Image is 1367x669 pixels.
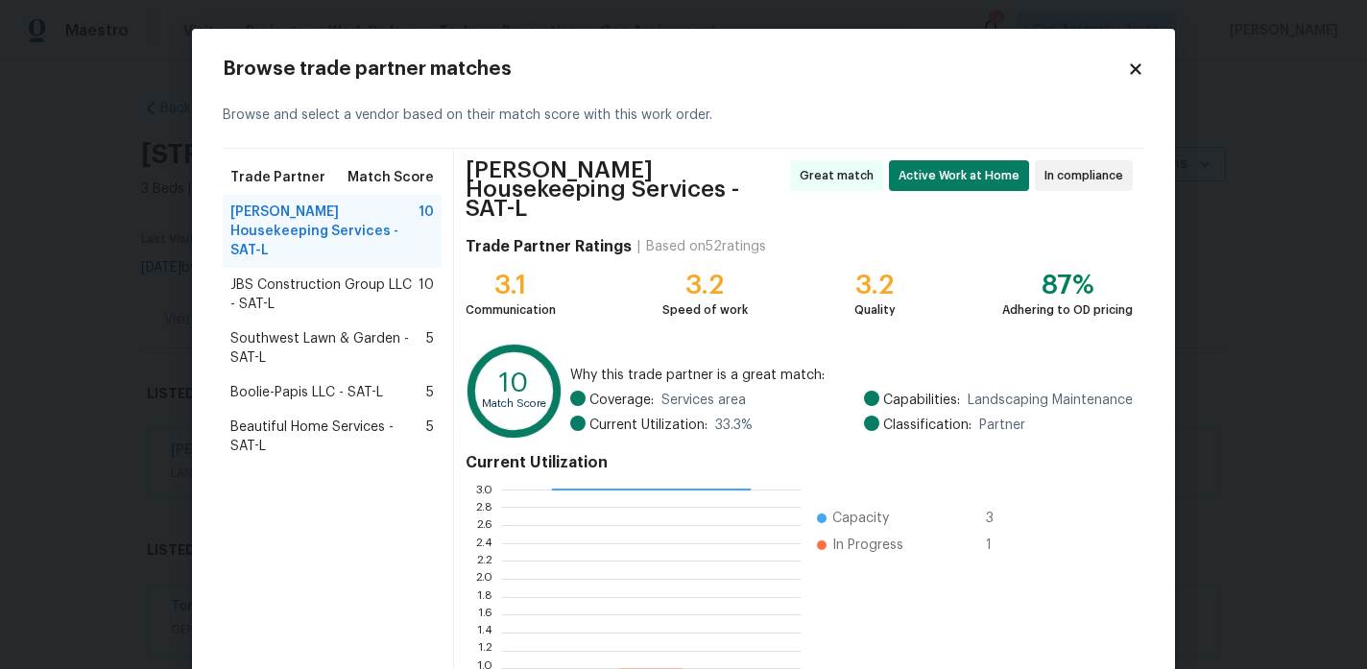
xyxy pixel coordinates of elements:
span: [PERSON_NAME] Housekeeping Services - SAT-L [230,203,419,260]
text: 1.2 [478,645,492,657]
div: Speed of work [662,300,748,320]
h4: Trade Partner Ratings [466,237,632,256]
h2: Browse trade partner matches [223,60,1127,79]
text: 2.8 [475,501,492,513]
span: Current Utilization: [589,416,707,435]
span: In Progress [832,536,903,555]
div: Based on 52 ratings [646,237,766,256]
h4: Current Utilization [466,453,1133,472]
span: Southwest Lawn & Garden - SAT-L [230,329,426,368]
div: Adhering to OD pricing [1002,300,1133,320]
text: Match Score [482,398,546,409]
span: JBS Construction Group LLC - SAT-L [230,275,419,314]
text: 2.6 [476,519,492,531]
text: 2.4 [475,538,492,549]
span: In compliance [1044,166,1131,185]
span: Capabilities: [883,391,960,410]
span: 5 [426,329,434,368]
text: 2.2 [476,555,492,566]
div: Browse and select a vendor based on their match score with this work order. [223,83,1144,149]
span: 33.3 % [715,416,753,435]
text: 1.4 [477,627,492,638]
span: Capacity [832,509,889,528]
span: Active Work at Home [899,166,1027,185]
span: Partner [979,416,1025,435]
span: 5 [426,383,434,402]
div: | [632,237,646,256]
div: Quality [854,300,896,320]
span: Great match [800,166,881,185]
span: Landscaping Maintenance [968,391,1133,410]
text: 3.0 [475,484,492,495]
span: Classification: [883,416,971,435]
span: 10 [419,203,434,260]
text: 2.0 [475,573,492,585]
text: 1.6 [478,609,492,620]
span: Match Score [348,168,434,187]
span: Trade Partner [230,168,325,187]
span: Boolie-Papis LLC - SAT-L [230,383,383,402]
span: Beautiful Home Services - SAT-L [230,418,426,456]
span: Coverage: [589,391,654,410]
span: Why this trade partner is a great match: [570,366,1133,385]
span: 3 [986,509,1017,528]
span: 5 [426,418,434,456]
text: 10 [499,370,529,396]
span: Services area [661,391,746,410]
span: [PERSON_NAME] Housekeeping Services - SAT-L [466,160,784,218]
span: 1 [986,536,1017,555]
div: 3.2 [662,275,748,295]
div: 3.1 [466,275,556,295]
div: Communication [466,300,556,320]
div: 3.2 [854,275,896,295]
span: 10 [419,275,434,314]
div: 87% [1002,275,1133,295]
text: 1.8 [477,591,492,603]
